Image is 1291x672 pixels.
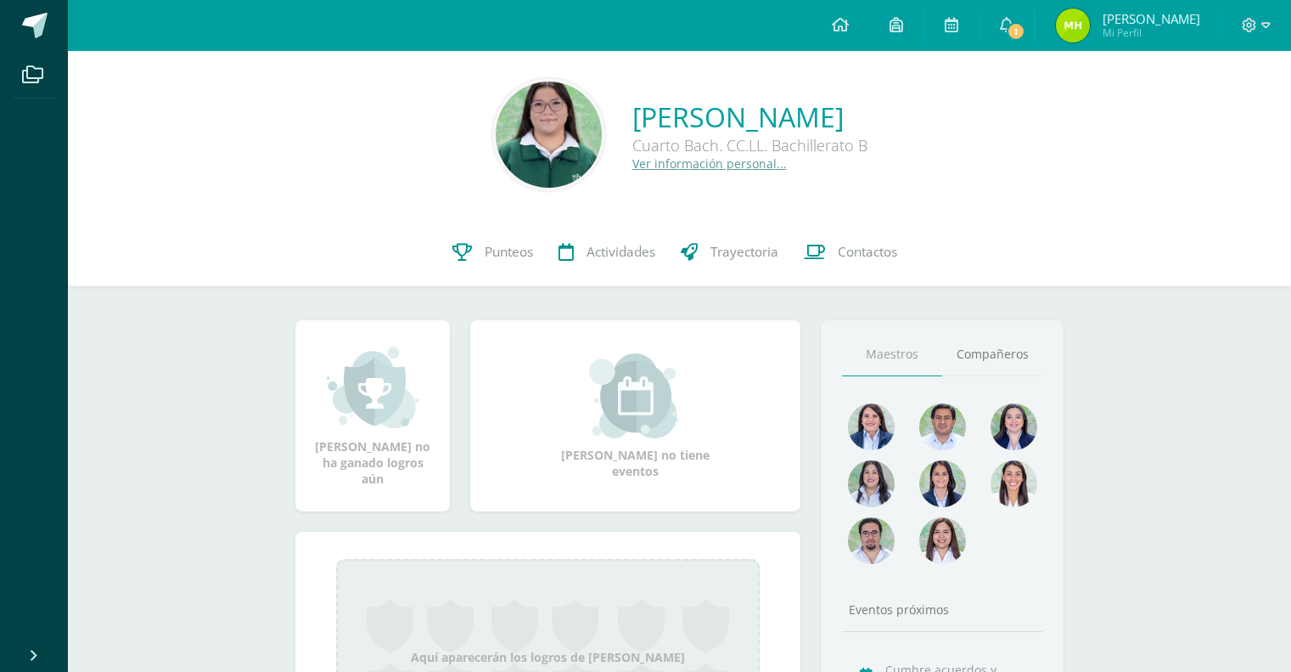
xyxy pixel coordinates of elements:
[587,243,655,261] span: Actividades
[791,218,910,286] a: Contactos
[312,345,433,487] div: [PERSON_NAME] no ha ganado logros aún
[668,218,791,286] a: Trayectoria
[327,345,419,430] img: achievement_small.png
[848,517,895,564] img: d7e1be39c7a5a7a89cfb5608a6c66141.png
[710,243,778,261] span: Trayectoria
[919,460,966,507] img: d4e0c534ae446c0d00535d3bb96704e9.png
[496,82,602,188] img: 4033c1a682729420a6a2ab8e0a42760e.png
[1103,25,1200,40] span: Mi Perfil
[1056,8,1090,42] img: 8cfee9302e94c67f695fad48b611364c.png
[919,517,966,564] img: 1be4a43e63524e8157c558615cd4c825.png
[632,155,787,172] a: Ver información personal...
[1103,10,1200,27] span: [PERSON_NAME]
[919,404,966,450] img: 1e7bfa517bf798cc96a9d855bf172288.png
[551,353,721,479] div: [PERSON_NAME] no tiene eventos
[1007,22,1025,41] span: 1
[991,404,1037,450] img: 468d0cd9ecfcbce804e3ccd48d13f1ad.png
[842,333,942,376] a: Maestros
[848,404,895,450] img: 4477f7ca9110c21fc6bc39c35d56baaa.png
[632,135,867,155] div: Cuarto Bach. CC.LL. Bachillerato B
[842,601,1042,618] div: Eventos próximos
[632,99,867,135] a: [PERSON_NAME]
[546,218,668,286] a: Actividades
[589,353,682,438] img: event_small.png
[942,333,1042,376] a: Compañeros
[838,243,897,261] span: Contactos
[440,218,546,286] a: Punteos
[848,460,895,507] img: 1934cc27df4ca65fd091d7882280e9dd.png
[485,243,533,261] span: Punteos
[991,460,1037,507] img: 38d188cc98c34aa903096de2d1c9671e.png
